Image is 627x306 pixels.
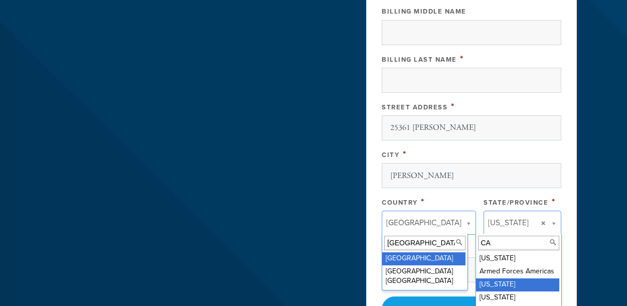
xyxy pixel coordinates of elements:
div: Armed Forces Americas [476,265,559,278]
div: [GEOGRAPHIC_DATA] [GEOGRAPHIC_DATA] [382,265,465,288]
div: [US_STATE] [476,278,559,291]
div: [US_STATE] [476,291,559,304]
div: [GEOGRAPHIC_DATA] [382,252,465,265]
div: [US_STATE] [476,252,559,265]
